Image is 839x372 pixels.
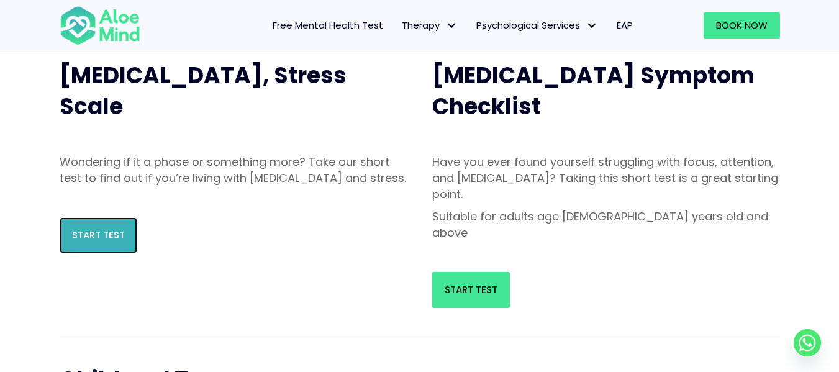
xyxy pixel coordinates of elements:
span: [MEDICAL_DATA], Stress Scale [60,60,347,122]
a: EAP [607,12,642,39]
a: Free Mental Health Test [263,12,392,39]
span: Start Test [445,283,497,296]
a: Start Test [432,272,510,308]
span: Start Test [72,229,125,242]
span: Book Now [716,19,768,32]
a: Psychological ServicesPsychological Services: submenu [467,12,607,39]
span: Free Mental Health Test [273,19,383,32]
p: Wondering if it a phase or something more? Take our short test to find out if you’re living with ... [60,154,407,186]
img: Aloe mind Logo [60,5,140,46]
p: Have you ever found yourself struggling with focus, attention, and [MEDICAL_DATA]? Taking this sh... [432,154,780,202]
span: EAP [617,19,633,32]
a: Whatsapp [794,329,821,356]
span: Therapy: submenu [443,17,461,35]
p: Suitable for adults age [DEMOGRAPHIC_DATA] years old and above [432,209,780,241]
span: Psychological Services: submenu [583,17,601,35]
a: Book Now [704,12,780,39]
a: Start Test [60,217,137,253]
span: [MEDICAL_DATA] Symptom Checklist [432,60,755,122]
nav: Menu [156,12,642,39]
span: Psychological Services [476,19,598,32]
a: TherapyTherapy: submenu [392,12,467,39]
span: Therapy [402,19,458,32]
